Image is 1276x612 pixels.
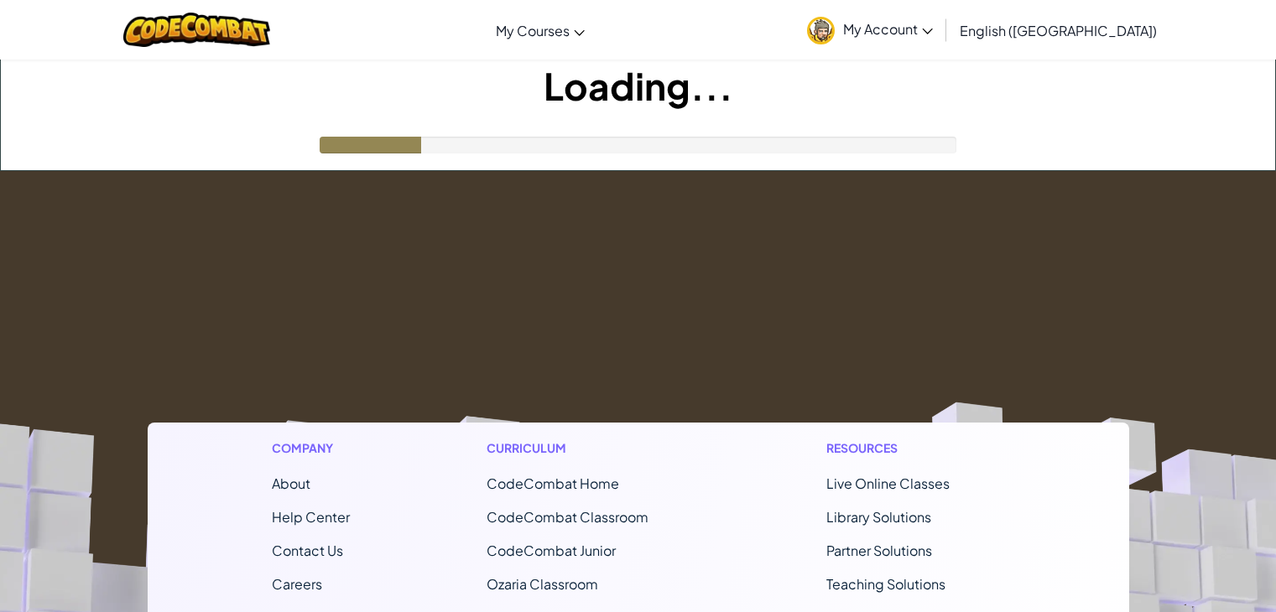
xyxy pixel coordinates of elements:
[487,575,598,593] a: Ozaria Classroom
[951,8,1165,53] a: English ([GEOGRAPHIC_DATA])
[487,475,619,492] span: CodeCombat Home
[960,22,1157,39] span: English ([GEOGRAPHIC_DATA])
[826,542,932,559] a: Partner Solutions
[272,508,350,526] a: Help Center
[272,575,322,593] a: Careers
[826,439,1005,457] h1: Resources
[799,3,941,56] a: My Account
[826,575,945,593] a: Teaching Solutions
[826,508,931,526] a: Library Solutions
[1,60,1275,112] h1: Loading...
[123,13,270,47] img: CodeCombat logo
[487,439,690,457] h1: Curriculum
[826,475,950,492] a: Live Online Classes
[807,17,835,44] img: avatar
[843,20,933,38] span: My Account
[487,508,648,526] a: CodeCombat Classroom
[272,542,343,559] span: Contact Us
[487,542,616,559] a: CodeCombat Junior
[487,8,593,53] a: My Courses
[272,439,350,457] h1: Company
[272,475,310,492] a: About
[496,22,570,39] span: My Courses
